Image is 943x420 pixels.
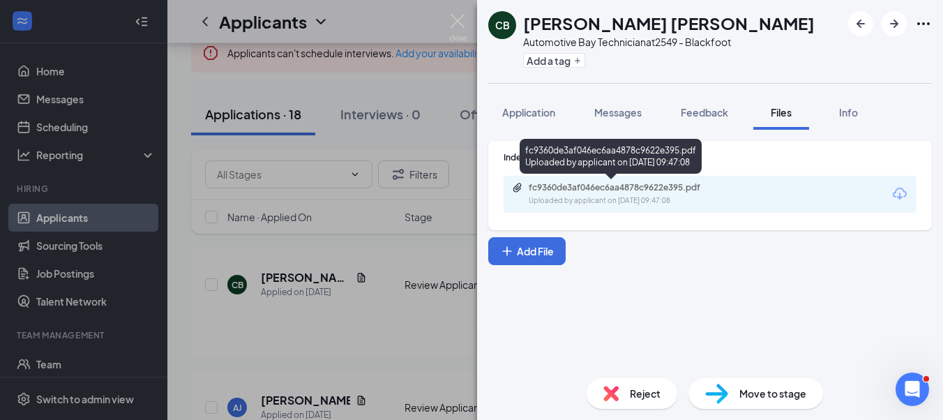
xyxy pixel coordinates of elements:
[529,182,724,193] div: fc9360de3af046ec6aa4878c9622e395.pdf
[495,18,510,32] div: CB
[523,35,815,49] div: Automotive Bay Technician at 2549 - Blackfoot
[523,53,585,68] button: PlusAdd a tag
[839,106,858,119] span: Info
[739,386,806,401] span: Move to stage
[594,106,642,119] span: Messages
[771,106,792,119] span: Files
[915,15,932,32] svg: Ellipses
[512,182,523,193] svg: Paperclip
[681,106,728,119] span: Feedback
[882,11,907,36] button: ArrowRight
[520,139,702,174] div: fc9360de3af046ec6aa4878c9622e395.pdf Uploaded by applicant on [DATE] 09:47:08
[512,182,738,207] a: Paperclipfc9360de3af046ec6aa4878c9622e395.pdfUploaded by applicant on [DATE] 09:47:08
[896,373,929,406] iframe: Intercom live chat
[848,11,873,36] button: ArrowLeftNew
[886,15,903,32] svg: ArrowRight
[891,186,908,202] svg: Download
[523,11,815,35] h1: [PERSON_NAME] [PERSON_NAME]
[500,244,514,258] svg: Plus
[529,195,738,207] div: Uploaded by applicant on [DATE] 09:47:08
[573,57,582,65] svg: Plus
[488,237,566,265] button: Add FilePlus
[504,151,916,163] div: Indeed Resume
[502,106,555,119] span: Application
[630,386,661,401] span: Reject
[852,15,869,32] svg: ArrowLeftNew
